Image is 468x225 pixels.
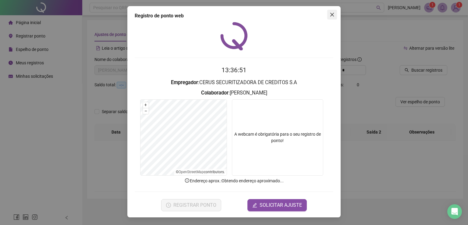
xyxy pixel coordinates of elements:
[135,12,333,20] div: Registro de ponto web
[184,178,190,183] span: info-circle
[327,10,337,20] button: Close
[135,177,333,184] p: Endereço aprox. : Obtendo endereço aproximado...
[247,199,307,211] button: editSOLICITAR AJUSTE
[161,199,221,211] button: REGISTRAR PONTO
[330,12,335,17] span: close
[135,79,333,87] h3: : CERUS SECURITIZADORA DE CREDITOS S.A
[171,80,198,85] strong: Empregador
[232,99,323,176] div: A webcam é obrigatória para o seu registro de ponto!
[143,102,149,108] button: +
[220,22,248,50] img: QRPoint
[179,170,204,174] a: OpenStreetMap
[252,203,257,208] span: edit
[135,89,333,97] h3: : [PERSON_NAME]
[222,66,246,74] time: 13:36:51
[143,108,149,114] button: –
[176,170,225,174] li: © contributors.
[201,90,229,96] strong: Colaborador
[260,202,302,209] span: SOLICITAR AJUSTE
[447,204,462,219] div: Open Intercom Messenger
